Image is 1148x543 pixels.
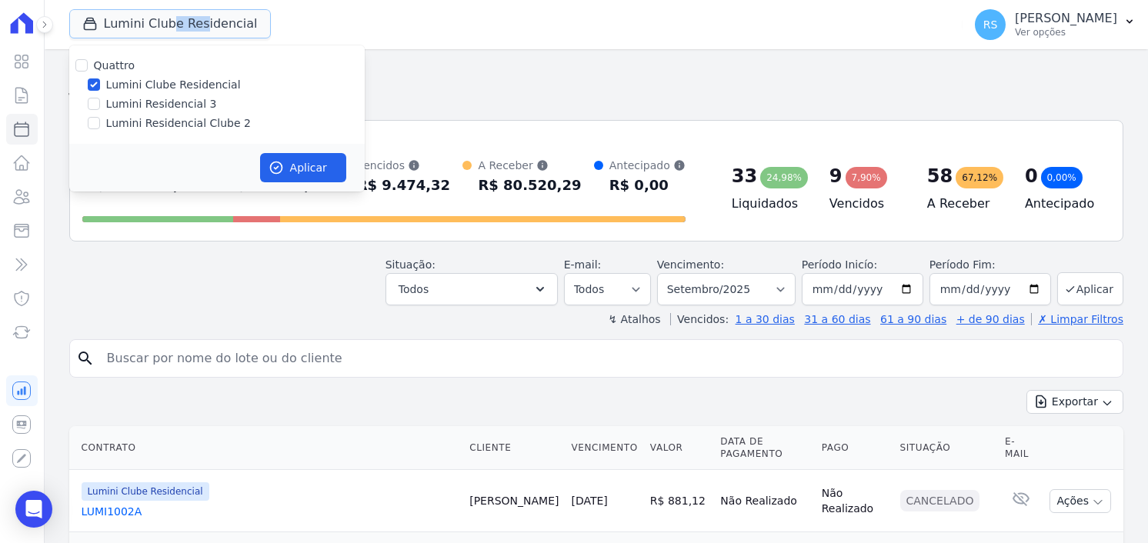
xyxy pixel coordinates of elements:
[69,62,1123,89] h2: Parcelas
[463,470,565,532] td: [PERSON_NAME]
[478,173,581,198] div: R$ 80.520,29
[82,504,458,519] a: LUMI1002A
[846,167,887,188] div: 7,90%
[564,258,602,271] label: E-mail:
[98,343,1116,374] input: Buscar por nome do lote ou do cliente
[956,167,1003,188] div: 67,12%
[1041,167,1083,188] div: 0,00%
[1031,313,1123,325] a: ✗ Limpar Filtros
[608,313,660,325] label: ↯ Atalhos
[463,426,565,470] th: Cliente
[816,426,894,470] th: Pago
[670,313,729,325] label: Vencidos:
[880,313,946,325] a: 61 a 90 dias
[1026,390,1123,414] button: Exportar
[829,164,843,188] div: 9
[1050,489,1111,513] button: Ações
[956,313,1025,325] a: + de 90 dias
[1025,195,1098,213] h4: Antecipado
[714,426,815,470] th: Data de Pagamento
[983,19,998,30] span: RS
[714,470,815,532] td: Não Realizado
[1025,164,1038,188] div: 0
[963,3,1148,46] button: RS [PERSON_NAME] Ver opções
[15,491,52,528] div: Open Intercom Messenger
[929,257,1051,273] label: Período Fim:
[357,158,450,173] div: Vencidos
[816,470,894,532] td: Não Realizado
[609,158,686,173] div: Antecipado
[829,195,903,213] h4: Vencidos
[94,59,135,72] label: Quattro
[900,490,980,511] div: Cancelado
[644,470,715,532] td: R$ 881,12
[565,426,643,470] th: Vencimento
[609,173,686,198] div: R$ 0,00
[106,77,241,93] label: Lumini Clube Residencial
[385,258,436,271] label: Situação:
[478,158,581,173] div: A Receber
[106,96,217,112] label: Lumini Residencial 3
[69,426,464,470] th: Contrato
[927,195,1000,213] h4: A Receber
[106,115,251,132] label: Lumini Residencial Clube 2
[802,258,877,271] label: Período Inicío:
[732,195,805,213] h4: Liquidados
[357,173,450,198] div: R$ 9.474,32
[399,280,429,298] span: Todos
[1015,11,1117,26] p: [PERSON_NAME]
[999,426,1043,470] th: E-mail
[736,313,795,325] a: 1 a 30 dias
[76,349,95,368] i: search
[69,9,271,38] button: Lumini Clube Residencial
[894,426,999,470] th: Situação
[1015,26,1117,38] p: Ver opções
[927,164,953,188] div: 58
[260,153,346,182] button: Aplicar
[732,164,757,188] div: 33
[385,273,558,305] button: Todos
[644,426,715,470] th: Valor
[657,258,724,271] label: Vencimento:
[760,167,808,188] div: 24,98%
[571,495,607,507] a: [DATE]
[1057,272,1123,305] button: Aplicar
[804,313,870,325] a: 31 a 60 dias
[82,482,209,501] span: Lumini Clube Residencial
